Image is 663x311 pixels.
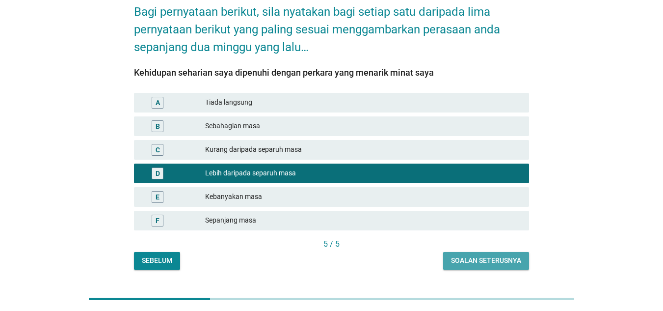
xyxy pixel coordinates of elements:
button: Sebelum [134,252,180,270]
div: E [156,192,159,202]
div: F [156,215,159,226]
div: Sebahagian masa [205,120,521,132]
div: C [156,144,160,155]
div: Soalan seterusnya [451,255,521,266]
div: Lebih daripada separuh masa [205,168,521,179]
button: Soalan seterusnya [443,252,529,270]
div: Sepanjang masa [205,215,521,226]
div: Kurang daripada separuh masa [205,144,521,156]
div: D [156,168,160,178]
div: Kehidupan seharian saya dipenuhi dengan perkara yang menarik minat saya [134,66,529,79]
div: Sebelum [142,255,172,266]
div: Kebanyakan masa [205,191,521,203]
div: B [156,121,160,131]
div: 5 / 5 [134,238,529,250]
div: Tiada langsung [205,97,521,109]
div: A [156,97,160,108]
